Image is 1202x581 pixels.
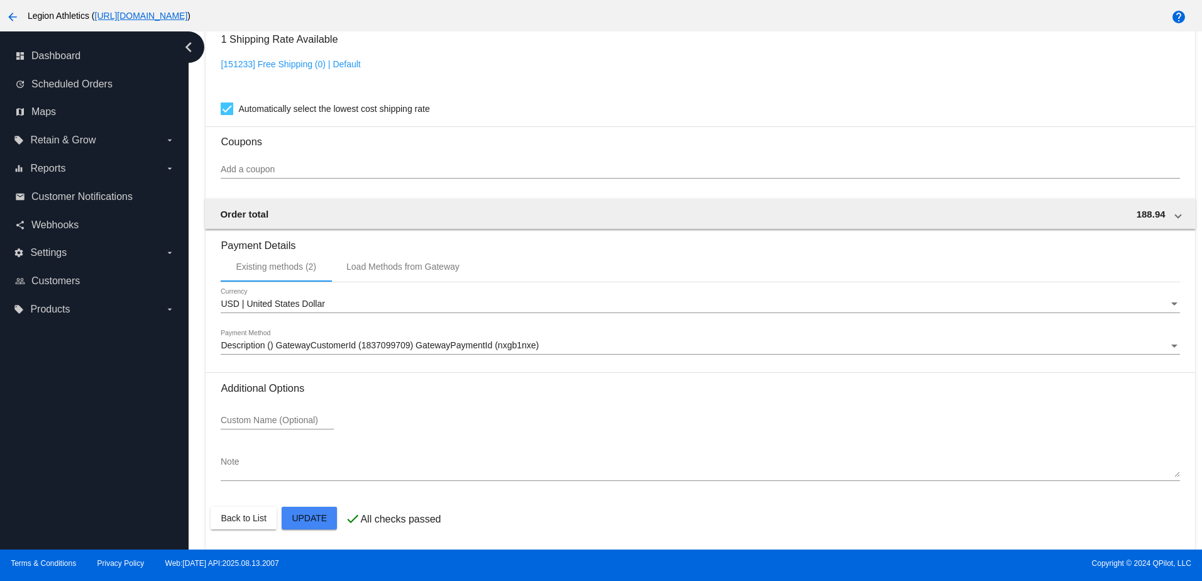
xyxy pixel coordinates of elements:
h3: Payment Details [221,230,1179,252]
span: Retain & Grow [30,135,96,146]
i: local_offer [14,135,24,145]
a: Terms & Conditions [11,559,76,568]
a: share Webhooks [15,215,175,235]
p: All checks passed [360,514,441,525]
i: dashboard [15,51,25,61]
mat-icon: arrow_back [5,9,20,25]
a: map Maps [15,102,175,122]
span: 188.94 [1137,209,1166,219]
span: Description () GatewayCustomerId (1837099709) GatewayPaymentId (nxgb1nxe) [221,340,539,350]
i: update [15,79,25,89]
mat-select: Currency [221,299,1179,309]
span: Maps [31,106,56,118]
a: Web:[DATE] API:2025.08.13.2007 [165,559,279,568]
span: Customers [31,275,80,287]
i: arrow_drop_down [165,248,175,258]
div: Existing methods (2) [236,262,316,272]
a: dashboard Dashboard [15,46,175,66]
span: Customer Notifications [31,191,133,202]
h3: 1 Shipping Rate Available [221,26,338,53]
button: Update [282,507,337,529]
i: arrow_drop_down [165,163,175,174]
h3: Coupons [221,126,1179,148]
i: arrow_drop_down [165,135,175,145]
a: Privacy Policy [97,559,145,568]
span: Reports [30,163,65,174]
a: people_outline Customers [15,271,175,291]
span: Webhooks [31,219,79,231]
span: Order total [220,209,268,219]
i: local_offer [14,304,24,314]
span: Products [30,304,70,315]
i: people_outline [15,276,25,286]
mat-icon: help [1171,9,1186,25]
input: Custom Name (Optional) [221,416,334,426]
i: settings [14,248,24,258]
span: Copyright © 2024 QPilot, LLC [612,559,1191,568]
i: share [15,220,25,230]
a: update Scheduled Orders [15,74,175,94]
a: [151233] Free Shipping (0) | Default [221,59,360,69]
a: [URL][DOMAIN_NAME] [95,11,188,21]
span: Settings [30,247,67,258]
mat-select: Payment Method [221,341,1179,351]
i: email [15,192,25,202]
mat-expansion-panel-header: Order total 188.94 [205,199,1195,229]
span: Scheduled Orders [31,79,113,90]
i: chevron_left [179,37,199,57]
h3: Additional Options [221,382,1179,394]
i: arrow_drop_down [165,304,175,314]
span: Automatically select the lowest cost shipping rate [238,101,429,116]
mat-icon: check [345,511,360,526]
span: Back to List [221,513,266,523]
div: Load Methods from Gateway [346,262,460,272]
span: USD | United States Dollar [221,299,324,309]
input: Add a coupon [221,165,1179,175]
i: equalizer [14,163,24,174]
button: Back to List [211,507,276,529]
span: Legion Athletics ( ) [28,11,190,21]
span: Dashboard [31,50,80,62]
a: email Customer Notifications [15,187,175,207]
i: map [15,107,25,117]
span: Update [292,513,327,523]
